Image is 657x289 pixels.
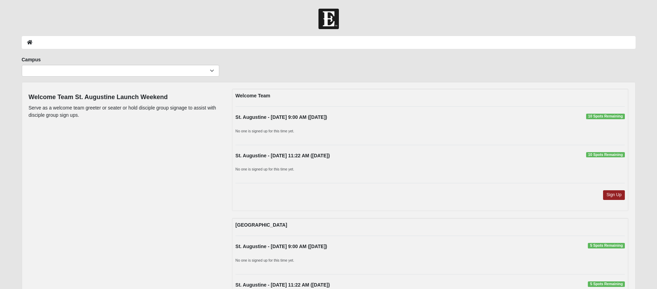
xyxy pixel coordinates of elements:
[235,153,330,158] strong: St. Augustine - [DATE] 11:22 AM ([DATE])
[235,222,287,228] strong: [GEOGRAPHIC_DATA]
[588,243,625,248] span: 5 Spots Remaining
[235,167,294,171] small: No one is signed up for this time yet.
[235,93,270,98] strong: Welcome Team
[318,9,339,29] img: Church of Eleven22 Logo
[235,129,294,133] small: No one is signed up for this time yet.
[29,94,222,101] h4: Welcome Team St. Augustine Launch Weekend
[235,282,330,288] strong: St. Augustine - [DATE] 11:22 AM ([DATE])
[603,190,625,200] a: Sign Up
[29,104,222,119] p: Serve as a welcome team greeter or seater or hold disciple group signage to assist with disciple ...
[235,244,327,249] strong: St. Augustine - [DATE] 9:00 AM ([DATE])
[588,281,625,287] span: 5 Spots Remaining
[235,258,294,262] small: No one is signed up for this time yet.
[586,152,625,158] span: 10 Spots Remaining
[22,56,41,63] label: Campus
[235,114,327,120] strong: St. Augustine - [DATE] 9:00 AM ([DATE])
[586,114,625,119] span: 10 Spots Remaining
